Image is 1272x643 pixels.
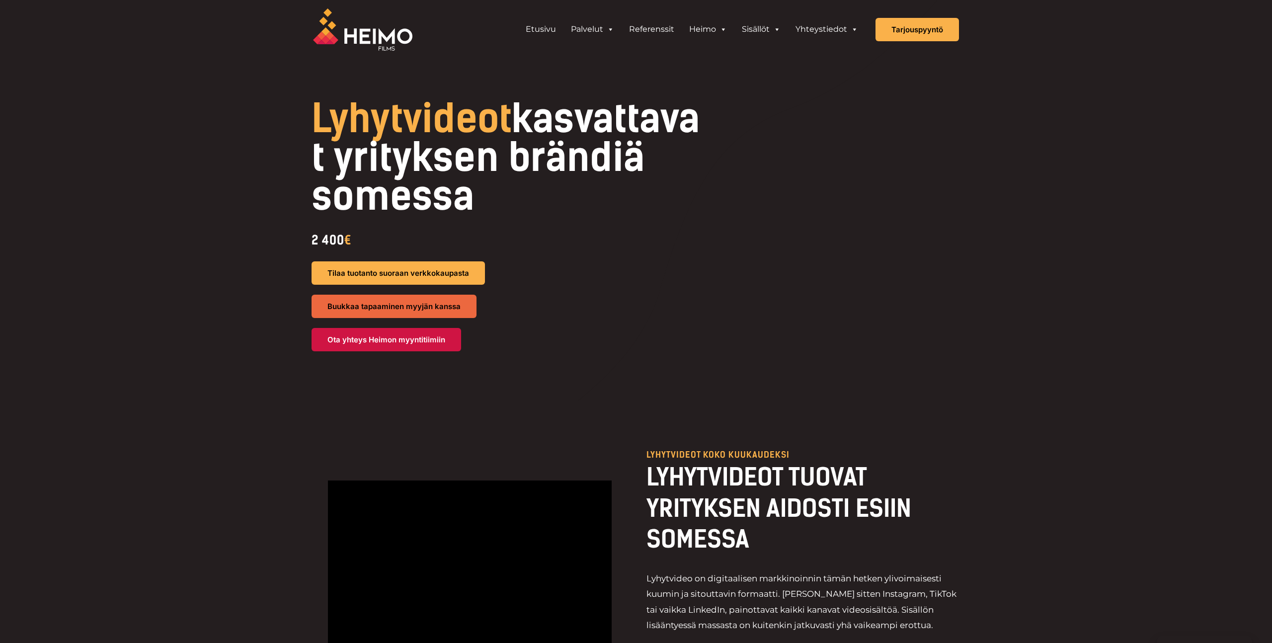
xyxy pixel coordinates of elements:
[313,8,412,51] img: Heimo Filmsin logo
[518,19,563,39] a: Etusivu
[875,18,959,41] a: Tarjouspyyntö
[734,19,788,39] a: Sisällöt
[563,19,622,39] a: Palvelut
[327,269,469,277] span: Tilaa tuotanto suoraan verkkokaupasta
[682,19,734,39] a: Heimo
[646,462,959,555] h2: LYHYTVIDEOT TUOVAT YRITYKSEN AIDOSTI ESIIN SOMESSA
[312,229,704,251] div: 2 400
[788,19,866,39] a: Yhteystiedot
[327,303,461,310] span: Buukkaa tapaaminen myyjän kanssa
[646,451,959,459] p: LYHYTVIDEOT KOKO KUUKAUDEKSI
[327,336,445,343] span: Ota yhteys Heimon myyntitiimiin
[513,19,871,39] aside: Header Widget 1
[312,95,512,142] span: Lyhytvideot
[312,261,485,285] a: Tilaa tuotanto suoraan verkkokaupasta
[622,19,682,39] a: Referenssit
[312,328,461,351] a: Ota yhteys Heimon myyntitiimiin
[344,233,351,247] span: €
[646,571,959,634] p: Lyhytvideo on digitaalisen markkinoinnin tämän hetken ylivoimaisesti kuumin ja sitouttavin formaa...
[312,99,704,216] h1: kasvattavat yrityksen brändiä somessa
[312,295,477,318] a: Buukkaa tapaaminen myyjän kanssa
